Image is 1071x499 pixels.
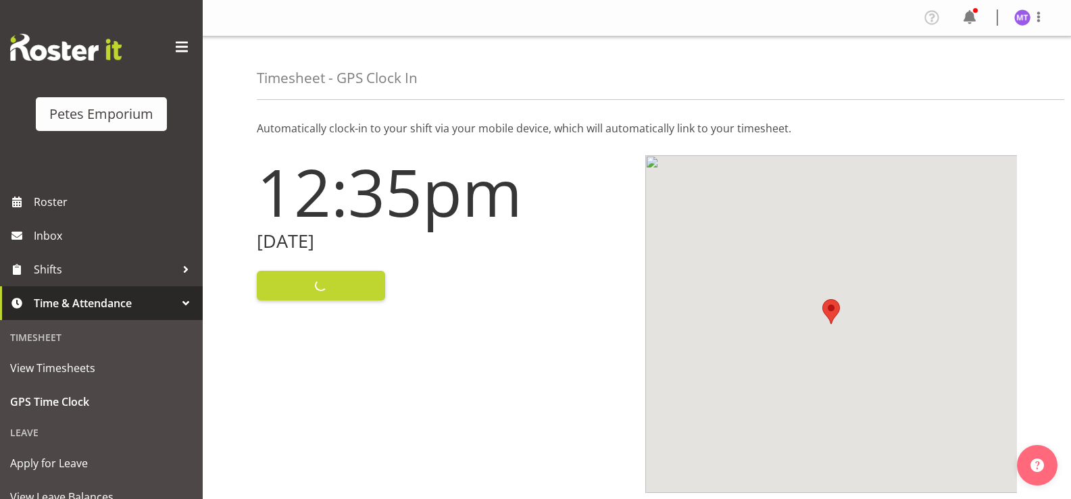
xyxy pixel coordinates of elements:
[1030,458,1044,472] img: help-xxl-2.png
[34,259,176,280] span: Shifts
[3,323,199,351] div: Timesheet
[10,34,122,61] img: Rosterit website logo
[3,446,199,480] a: Apply for Leave
[1014,9,1030,26] img: mya-taupawa-birkhead5814.jpg
[49,104,153,124] div: Petes Emporium
[10,358,193,378] span: View Timesheets
[257,231,629,252] h2: [DATE]
[34,192,196,212] span: Roster
[3,385,199,419] a: GPS Time Clock
[3,419,199,446] div: Leave
[10,453,193,473] span: Apply for Leave
[257,155,629,228] h1: 12:35pm
[257,120,1017,136] p: Automatically clock-in to your shift via your mobile device, which will automatically link to you...
[10,392,193,412] span: GPS Time Clock
[34,226,196,246] span: Inbox
[257,70,418,86] h4: Timesheet - GPS Clock In
[3,351,199,385] a: View Timesheets
[34,293,176,313] span: Time & Attendance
